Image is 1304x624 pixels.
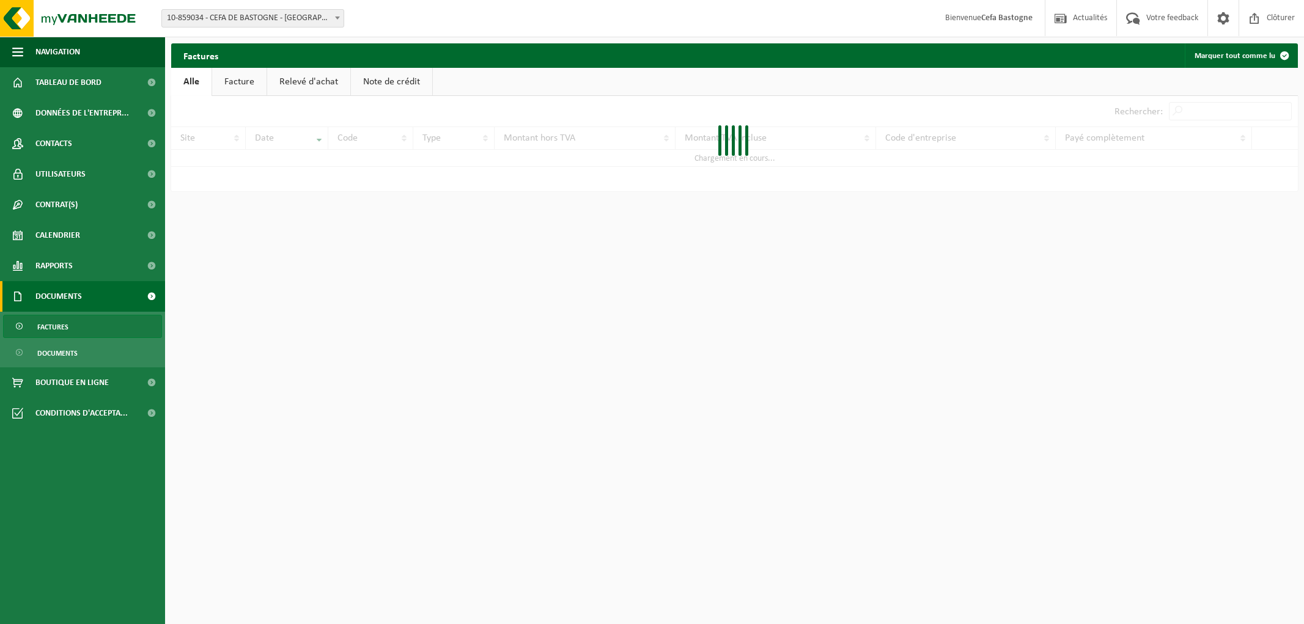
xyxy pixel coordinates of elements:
[35,159,86,189] span: Utilisateurs
[162,10,344,27] span: 10-859034 - CEFA DE BASTOGNE - BASTOGNE
[3,341,162,364] a: Documents
[35,98,129,128] span: Données de l'entrepr...
[212,68,267,96] a: Facture
[3,315,162,338] a: Factures
[35,128,72,159] span: Contacts
[35,281,82,312] span: Documents
[981,13,1033,23] strong: Cefa Bastogne
[351,68,432,96] a: Note de crédit
[35,67,101,98] span: Tableau de bord
[35,251,73,281] span: Rapports
[35,189,78,220] span: Contrat(s)
[171,43,230,67] h2: Factures
[35,398,128,428] span: Conditions d'accepta...
[35,367,109,398] span: Boutique en ligne
[1185,43,1297,68] button: Marquer tout comme lu
[37,342,78,365] span: Documents
[35,220,80,251] span: Calendrier
[37,315,68,339] span: Factures
[171,68,212,96] a: Alle
[35,37,80,67] span: Navigation
[267,68,350,96] a: Relevé d'achat
[161,9,344,28] span: 10-859034 - CEFA DE BASTOGNE - BASTOGNE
